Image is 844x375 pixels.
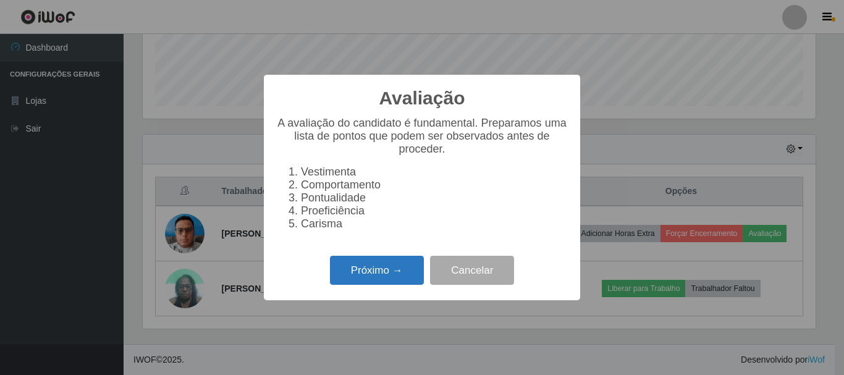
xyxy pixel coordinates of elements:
li: Pontualidade [301,192,568,204]
button: Cancelar [430,256,514,285]
li: Carisma [301,217,568,230]
h2: Avaliação [379,87,465,109]
li: Proeficiência [301,204,568,217]
button: Próximo → [330,256,424,285]
li: Comportamento [301,179,568,192]
p: A avaliação do candidato é fundamental. Preparamos uma lista de pontos que podem ser observados a... [276,117,568,156]
li: Vestimenta [301,166,568,179]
